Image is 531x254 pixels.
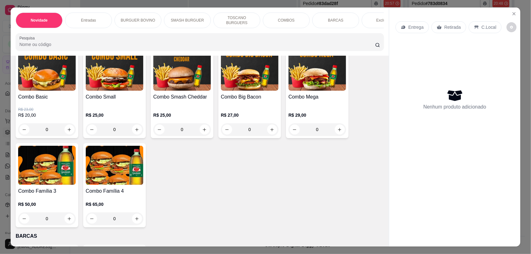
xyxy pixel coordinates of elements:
p: COMBOS [278,18,294,23]
p: Exclusivos [376,18,394,23]
p: Retirada [444,24,461,30]
p: Novidade [31,18,48,23]
p: C.Local [482,24,496,30]
img: product-image [86,52,143,91]
button: decrease-product-quantity [507,22,517,32]
p: R$ 23,00 [18,107,76,112]
h4: Combo Small [86,93,143,101]
img: product-image [18,52,76,91]
p: BARCAS [328,18,343,23]
p: Entrega [408,24,424,30]
h4: Combo Mega [288,93,346,101]
p: R$ 27,00 [221,112,278,118]
p: R$ 29,00 [288,112,346,118]
p: BURGUER BOVINO [121,18,155,23]
p: Entradas [81,18,96,23]
p: R$ 20,00 [18,112,76,118]
h4: Combo Família 4 [86,187,143,195]
img: product-image [86,146,143,185]
p: R$ 25,00 [153,112,211,118]
h4: Combo Família 3 [18,187,76,195]
h4: Combo Smash Cheddar [153,93,211,101]
h4: Combo Basic [18,93,76,101]
input: Pesquisa [19,41,375,48]
p: BARCAS [16,232,384,240]
p: Nenhum produto adicionado [423,103,486,111]
p: R$ 65,00 [86,201,143,207]
p: SMASH BURGUER [171,18,204,23]
label: Pesquisa [19,35,37,41]
h4: Combo Big Bacon [221,93,278,101]
button: Close [509,9,519,19]
img: product-image [153,52,211,91]
img: product-image [18,146,76,185]
img: product-image [288,52,346,91]
img: product-image [221,52,278,91]
p: R$ 25,00 [86,112,143,118]
p: R$ 50,00 [18,201,76,207]
p: TOSCANO BURGUERS [219,15,255,25]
